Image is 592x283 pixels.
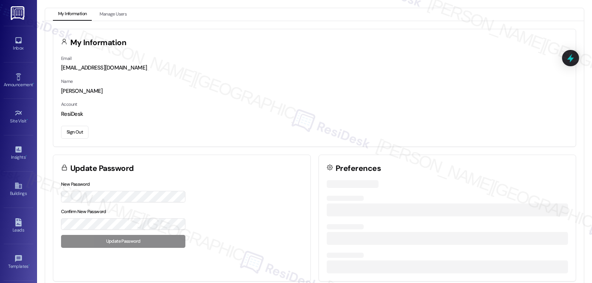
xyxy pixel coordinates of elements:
h3: Update Password [70,165,134,172]
label: Name [61,78,73,84]
a: Buildings [4,179,33,199]
a: Inbox [4,34,33,54]
label: Account [61,101,77,107]
span: • [26,154,27,159]
h3: My Information [70,39,127,47]
a: Leads [4,216,33,236]
div: [EMAIL_ADDRESS][DOMAIN_NAME] [61,64,568,72]
div: ResiDesk [61,110,568,118]
span: • [28,263,30,268]
label: Confirm New Password [61,209,106,215]
button: Sign Out [61,126,88,139]
label: Email [61,55,71,61]
a: Templates • [4,252,33,272]
span: • [33,81,34,86]
button: My Information [53,8,92,21]
img: ResiDesk Logo [11,6,26,20]
h3: Preferences [336,165,381,172]
span: • [27,117,28,122]
div: [PERSON_NAME] [61,87,568,95]
a: Site Visit • [4,107,33,127]
label: New Password [61,181,90,187]
a: Insights • [4,143,33,163]
button: Manage Users [94,8,132,21]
